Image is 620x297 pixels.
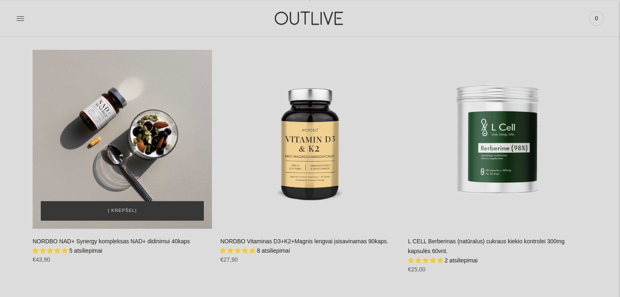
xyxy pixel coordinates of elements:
[408,238,565,254] a: L CELL Berberinas (natūralus) cukraus kiekio kontrolei 300mg kapsulės 60vnt.
[591,13,602,24] span: 0
[589,9,604,27] a: 0
[408,257,445,264] span: 5.00 stars
[220,247,257,254] span: 5.00 stars
[220,50,399,229] a: NORDBO Vitaminas D3+K2+Magnis lengvai įsisavinamas 90kaps.
[408,50,587,229] a: L CELL Berberinas (natūralus) cukraus kiekio kontrolei 300mg kapsulės 60vnt.
[108,207,137,215] span: Į krepšelį
[33,256,50,263] span: €43,90
[445,257,478,264] span: 2 atsiliepimai
[33,50,212,229] a: NORDBO NAD+ Synergy kompleksas NAD+ didinimui 40kaps
[41,201,204,221] button: Į krepšelį
[220,238,388,245] a: NORDBO Vitaminas D3+K2+Magnis lengvai įsisavinamas 90kaps.
[33,247,69,254] span: 5.00 stars
[220,256,238,263] span: €27,90
[408,266,426,273] span: €25,00
[69,247,102,254] span: 5 atsiliepimai
[259,4,361,32] img: OUTLIVE
[33,238,190,245] a: NORDBO NAD+ Synergy kompleksas NAD+ didinimui 40kaps
[257,247,290,254] span: 8 atsiliepimai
